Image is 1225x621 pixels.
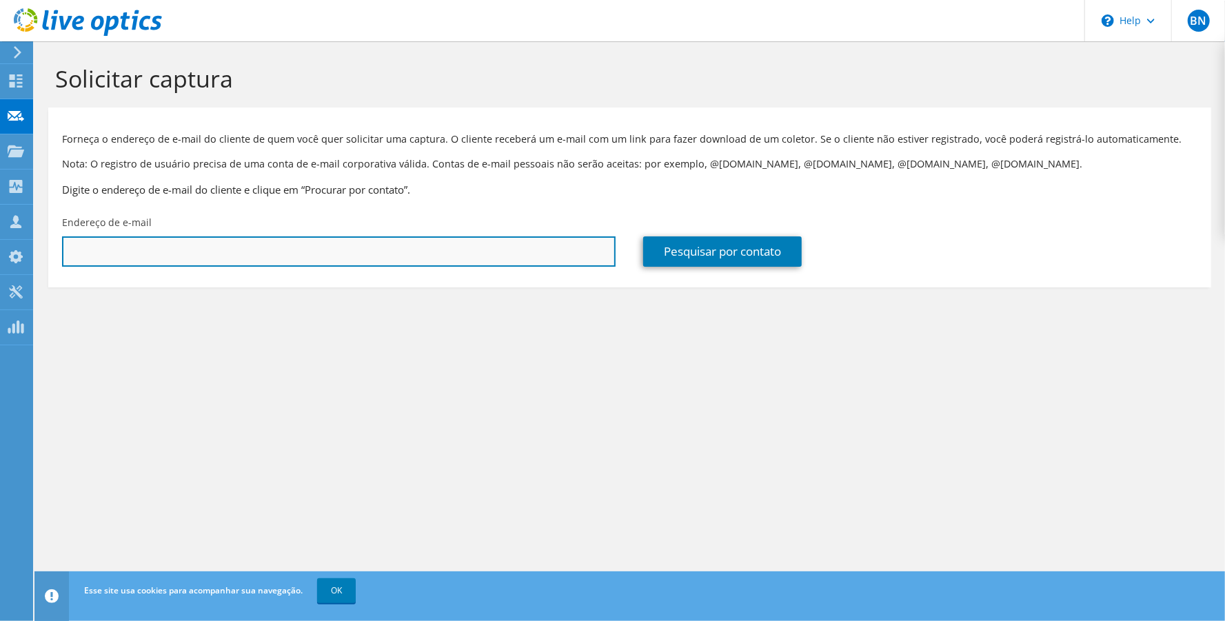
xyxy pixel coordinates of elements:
[55,64,1197,93] h1: Solicitar captura
[1102,14,1114,27] svg: \n
[1188,10,1210,32] span: BN
[643,236,802,267] a: Pesquisar por contato
[62,156,1197,172] p: Nota: O registro de usuário precisa de uma conta de e-mail corporativa válida. Contas de e-mail p...
[84,584,303,596] span: Esse site usa cookies para acompanhar sua navegação.
[62,216,152,230] label: Endereço de e-mail
[317,578,356,603] a: OK
[62,132,1197,147] p: Forneça o endereço de e-mail do cliente de quem você quer solicitar uma captura. O cliente recebe...
[62,182,1197,197] h3: Digite o endereço de e-mail do cliente e clique em “Procurar por contato”.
